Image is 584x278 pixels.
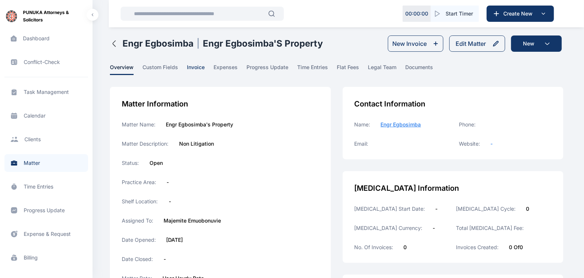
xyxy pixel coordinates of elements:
[142,64,187,75] a: custom fields
[459,140,480,148] label: Website:
[337,64,359,75] span: flat fees
[405,64,433,75] span: documents
[381,121,421,128] a: Engr Egbosimba
[246,64,288,75] span: progress update
[122,99,319,109] div: Matter Information
[4,53,88,71] a: conflict-check
[166,121,233,128] label: Engr Egbosimba's Property
[436,205,438,213] label: -
[355,183,551,193] div: [MEDICAL_DATA] Information
[4,30,88,47] a: dashboard
[456,244,499,251] label: Invoices Created:
[368,64,396,75] span: legal team
[4,154,88,172] a: matter
[4,249,88,267] a: billing
[122,38,194,50] h1: Engr Egbosimba
[388,35,443,52] button: New Invoice
[431,6,479,22] button: Start Timer
[4,201,88,219] a: progress update
[167,179,169,186] label: -
[122,140,169,148] label: Matter Description:
[433,224,435,232] label: -
[297,64,337,75] a: time entries
[368,64,405,75] a: legal team
[355,99,551,109] div: Contact Information
[337,64,368,75] a: flat fees
[509,244,523,251] label: 0 of 0
[405,64,442,75] a: documents
[4,225,88,243] a: expense & request
[110,64,142,75] a: overview
[405,10,428,17] p: 00 : 00 : 00
[187,64,214,75] a: invoice
[355,121,370,128] label: Name:
[122,217,153,224] label: Assigned To:
[166,236,183,244] label: [DATE]
[404,244,407,251] label: 0
[214,64,246,75] a: expenses
[214,64,238,75] span: expenses
[164,255,166,263] label: -
[110,64,134,75] span: overview
[355,224,423,232] label: [MEDICAL_DATA] Currency:
[246,64,297,75] a: progress update
[459,121,476,128] label: Phone:
[490,140,493,148] a: -
[456,39,486,48] div: Edit Matter
[169,198,171,205] label: -
[122,255,153,263] label: Date Closed:
[355,244,393,251] label: No. of Invoices:
[449,35,505,52] button: Edit Matter
[355,205,425,213] label: [MEDICAL_DATA] Start Date:
[526,205,529,213] label: 0
[4,130,88,148] a: clients
[187,64,205,75] span: invoice
[446,10,473,17] span: Start Timer
[487,6,554,22] button: Create New
[355,140,369,148] label: Email:
[23,9,87,24] span: PUNUKA Attorneys & Solicitors
[122,179,156,186] label: Practice Area:
[122,121,155,128] label: Matter Name:
[456,205,516,213] label: [MEDICAL_DATA] Cycle:
[4,107,88,125] a: calendar
[392,39,427,48] div: New Invoice
[197,38,200,50] span: |
[511,35,562,52] button: New
[122,198,158,205] label: Shelf Location:
[164,217,221,224] label: Majemite Emuobonuvie
[203,38,323,50] h1: Engr Egbosimba'S Property
[142,64,178,75] span: custom fields
[150,159,163,167] label: Open
[179,140,214,148] label: Non Litigation
[122,159,139,167] label: Status:
[500,10,539,17] span: Create New
[297,64,328,75] span: time entries
[4,178,88,196] a: time entries
[456,224,524,232] label: Total [MEDICAL_DATA] Fee:
[122,236,156,244] label: Date Opened:
[4,83,88,101] a: task management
